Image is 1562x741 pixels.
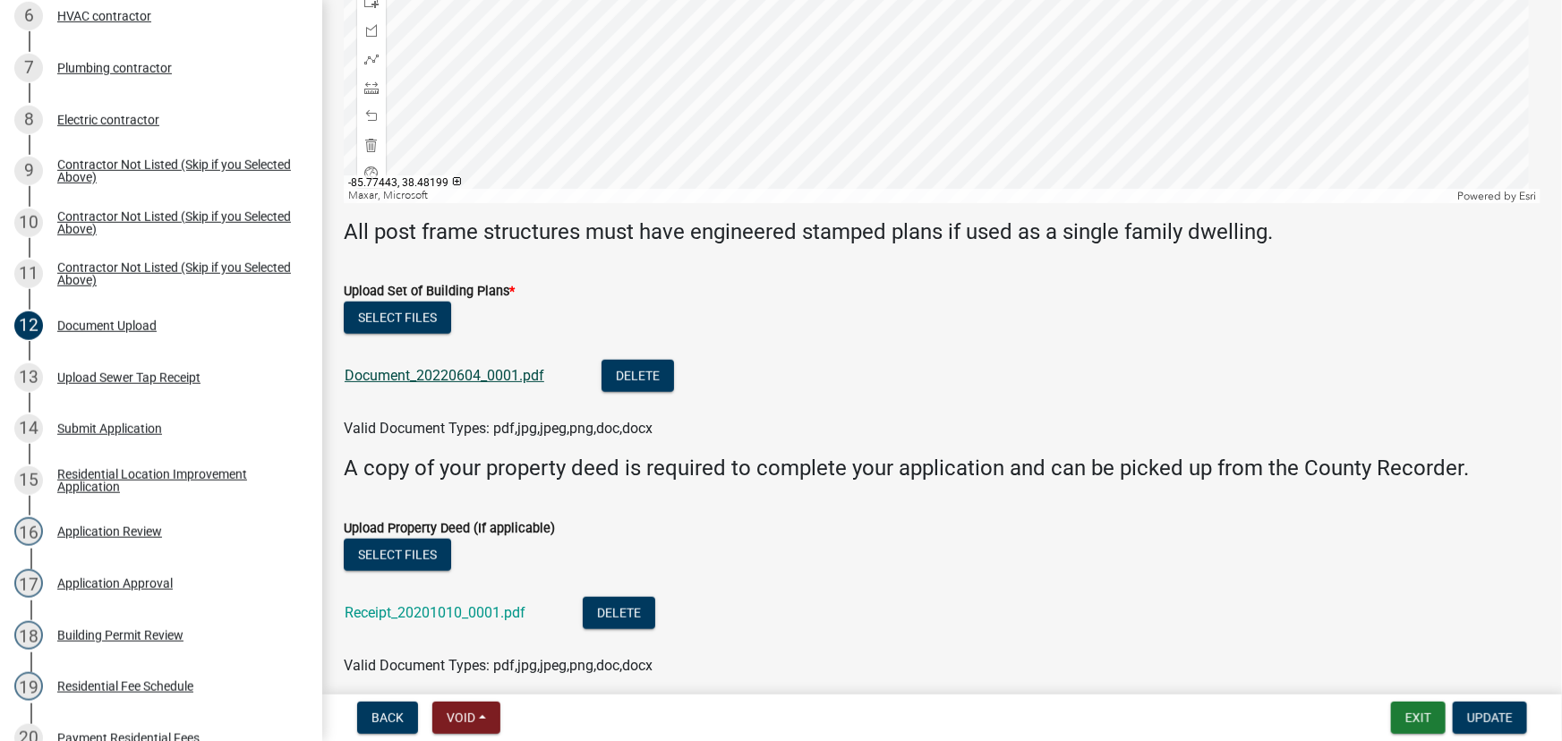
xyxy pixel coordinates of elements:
a: Document_20220604_0001.pdf [345,367,544,384]
div: Powered by [1453,189,1541,203]
div: Residential Location Improvement Application [57,468,294,493]
div: Upload Sewer Tap Receipt [57,371,201,384]
button: Exit [1391,702,1446,734]
span: Update [1467,711,1513,725]
div: Building Permit Review [57,629,184,642]
span: Valid Document Types: pdf,jpg,jpeg,png,doc,docx [344,657,653,674]
div: 7 [14,54,43,82]
div: 19 [14,672,43,701]
wm-modal-confirm: Delete Document [583,606,655,623]
div: Electric contractor [57,114,159,126]
a: Esri [1519,190,1536,202]
h4: All post frame structures must have engineered stamped plans if used as a single family dwelling. [344,219,1541,245]
div: HVAC contractor [57,10,151,22]
div: 10 [14,209,43,237]
span: Void [447,711,475,725]
div: 8 [14,106,43,134]
label: Upload Set of Building Plans [344,285,515,298]
div: Contractor Not Listed (Skip if you Selected Above) [57,261,294,286]
label: Upload Property Deed (If applicable) [344,523,555,535]
button: Delete [602,360,674,392]
div: Contractor Not Listed (Skip if you Selected Above) [57,210,294,235]
div: 11 [14,260,43,288]
div: Application Review [57,525,162,538]
div: Submit Application [57,422,162,435]
div: Document Upload [57,319,157,332]
button: Select files [344,539,451,571]
button: Delete [583,597,655,629]
button: Select files [344,302,451,334]
div: 9 [14,157,43,185]
div: Application Approval [57,577,173,590]
div: Contractor Not Listed (Skip if you Selected Above) [57,158,294,183]
div: 15 [14,466,43,495]
div: Plumbing contractor [57,62,172,74]
div: Residential Fee Schedule [57,680,193,693]
div: 18 [14,621,43,650]
div: 14 [14,414,43,443]
span: Valid Document Types: pdf,jpg,jpeg,png,doc,docx [344,420,653,437]
h4: A copy of your property deed is required to complete your application and can be picked up from t... [344,456,1541,481]
wm-modal-confirm: Delete Document [602,369,674,386]
button: Update [1453,702,1527,734]
button: Void [432,702,500,734]
button: Back [357,702,418,734]
div: Maxar, Microsoft [344,189,1453,203]
div: 12 [14,311,43,340]
span: Back [371,711,404,725]
div: 17 [14,569,43,598]
div: 6 [14,2,43,30]
a: Receipt_20201010_0001.pdf [345,604,525,621]
div: 13 [14,363,43,392]
div: 16 [14,517,43,546]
